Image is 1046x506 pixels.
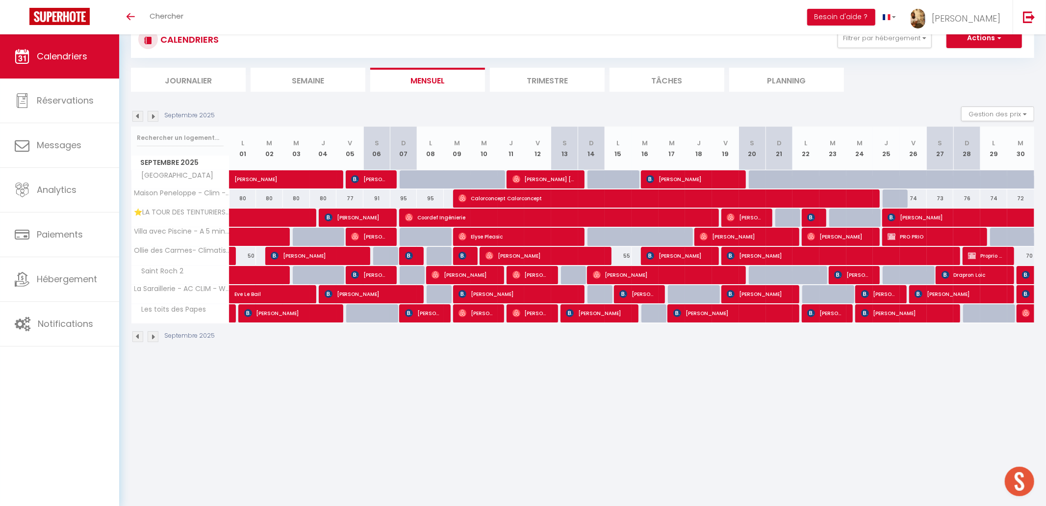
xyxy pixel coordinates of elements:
[271,246,360,265] span: [PERSON_NAME]
[861,285,897,303] span: [PERSON_NAME]
[459,227,575,246] span: Elyse Pleasic
[351,227,387,246] span: [PERSON_NAME]
[325,208,387,227] span: [PERSON_NAME]
[750,138,755,148] abbr: S
[807,9,875,26] button: Besoin d'aide ?
[459,189,872,208] span: Calorconcept Calorconcept
[942,266,1004,284] span: Drapron Loic
[727,285,790,303] span: [PERSON_NAME]
[888,227,977,246] span: PRO PRIO
[927,127,954,170] th: 27
[807,208,816,227] span: [PERSON_NAME]
[777,138,782,148] abbr: D
[283,127,310,170] th: 03
[739,127,766,170] th: 20
[911,138,916,148] abbr: V
[230,170,256,189] a: [PERSON_NAME]
[968,246,1004,265] span: Proprio Travaux
[512,266,548,284] span: [PERSON_NAME]
[669,138,675,148] abbr: M
[946,28,1022,48] button: Actions
[1007,189,1034,208] div: 72
[230,189,256,208] div: 80
[459,285,575,303] span: [PERSON_NAME]
[938,138,943,148] abbr: S
[953,189,980,208] div: 76
[133,189,231,197] span: Maison Peneloppe - Clim - Wi-Fi
[932,12,1000,25] span: [PERSON_NAME]
[697,138,701,148] abbr: J
[673,304,790,322] span: [PERSON_NAME]
[512,304,548,322] span: [PERSON_NAME]
[133,170,216,181] span: [GEOGRAPHIC_DATA]
[351,170,387,188] span: [PERSON_NAME]
[37,273,97,285] span: Hébergement
[244,304,334,322] span: [PERSON_NAME]
[390,127,417,170] th: 07
[700,227,790,246] span: [PERSON_NAME]
[490,68,605,92] li: Trimestre
[390,189,417,208] div: 95
[605,127,632,170] th: 15
[131,156,229,170] span: Septembre 2025
[685,127,712,170] th: 18
[766,127,793,170] th: 21
[133,285,231,293] span: La Saraillerie - AC CLIM - WIFI
[432,266,494,284] span: [PERSON_NAME]
[363,127,390,170] th: 06
[417,127,444,170] th: 08
[230,127,256,170] th: 01
[723,138,728,148] abbr: V
[642,138,648,148] abbr: M
[646,170,736,188] span: [PERSON_NAME]
[251,68,365,92] li: Semaine
[659,127,686,170] th: 17
[283,189,310,208] div: 80
[158,28,219,51] h3: CALENDRIERS
[632,127,659,170] th: 16
[1005,467,1034,496] div: Ouvrir le chat
[619,285,655,303] span: [PERSON_NAME]
[593,266,737,284] span: [PERSON_NAME]
[137,129,224,147] input: Rechercher un logement...
[1023,11,1035,23] img: logout
[885,138,889,148] abbr: J
[164,111,215,120] p: Septembre 2025
[646,246,709,265] span: [PERSON_NAME]
[363,189,390,208] div: 91
[293,138,299,148] abbr: M
[133,228,231,235] span: Villa avec Piscine - A 5 mins d’Avignon
[230,247,256,265] div: 50
[961,107,1034,121] button: Gestion des prix
[805,138,808,148] abbr: L
[927,189,954,208] div: 73
[351,266,387,284] span: [PERSON_NAME]
[234,280,302,298] span: Eve Le Bail
[336,127,363,170] th: 05
[834,266,870,284] span: [PERSON_NAME]
[459,304,494,322] span: [PERSON_NAME]
[993,138,995,148] abbr: L
[230,285,256,304] a: Eve Le Bail
[911,9,925,28] img: ...
[234,165,325,184] span: [PERSON_NAME]
[133,209,231,216] span: ⭐LA TOUR DES TEINTURIERS ⭐
[405,304,441,322] span: [PERSON_NAME]
[417,189,444,208] div: 95
[133,247,231,254] span: Ollie des Carmes- Climatisation- Parking gratuit
[1007,127,1034,170] th: 30
[256,189,283,208] div: 80
[846,127,873,170] th: 24
[1007,247,1034,265] div: 70
[536,138,540,148] abbr: V
[471,127,498,170] th: 10
[485,246,602,265] span: [PERSON_NAME]
[578,127,605,170] th: 14
[38,318,93,330] span: Notifications
[727,208,763,227] span: [PERSON_NAME]
[605,247,632,265] div: 55
[729,68,844,92] li: Planning
[310,127,337,170] th: 04
[980,127,1007,170] th: 29
[459,246,467,265] span: [PERSON_NAME]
